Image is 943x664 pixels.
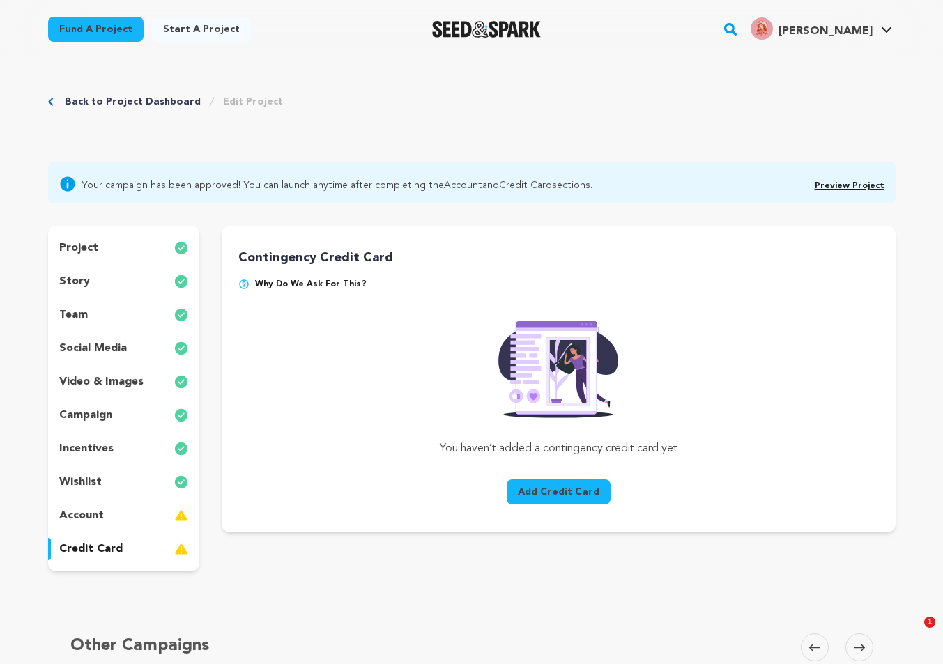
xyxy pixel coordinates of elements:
[65,95,201,109] a: Back to Project Dashboard
[238,248,878,268] h2: Contingency Credit Card
[174,541,188,557] img: warning-full.svg
[48,270,200,293] button: story
[174,373,188,390] img: check-circle-full.svg
[59,407,112,424] p: campaign
[59,507,104,524] p: account
[59,273,90,290] p: story
[924,617,935,628] span: 1
[48,237,200,259] button: project
[174,507,188,524] img: warning-full.svg
[432,21,542,38] img: Seed&Spark Logo Dark Mode
[48,471,200,493] button: wishlist
[174,474,188,491] img: check-circle-full.svg
[59,440,114,457] p: incentives
[507,479,611,504] button: Add Credit Card
[48,337,200,360] button: social media
[82,176,592,192] span: Your campaign has been approved! You can launch anytime after completing the and sections.
[48,438,200,460] button: incentives
[751,17,773,40] img: 0655cc4c8eef5284.jpg
[48,404,200,426] button: campaign
[174,307,188,323] img: check-circle-full.svg
[59,541,123,557] p: credit card
[174,407,188,424] img: check-circle-full.svg
[59,373,144,390] p: video & images
[59,240,98,256] p: project
[751,17,873,40] div: Jaclyn B.'s Profile
[896,617,929,650] iframe: Intercom live chat
[499,180,552,190] a: Credit Card
[399,440,719,457] p: You haven’t added a contingency credit card yet
[59,307,88,323] p: team
[255,279,367,290] span: Why do we ask for this?
[48,538,200,560] button: credit card
[444,180,482,190] a: Account
[59,340,127,357] p: social media
[48,304,200,326] button: team
[48,504,200,527] button: account
[174,340,188,357] img: check-circle-full.svg
[152,17,251,42] a: Start a project
[748,15,895,40] a: Jaclyn B.'s Profile
[70,633,209,658] h5: Other Campaigns
[432,21,542,38] a: Seed&Spark Homepage
[174,240,188,256] img: check-circle-full.svg
[48,95,283,109] div: Breadcrumb
[59,474,102,491] p: wishlist
[223,95,283,109] a: Edit Project
[238,279,250,290] img: help-circle.svg
[779,26,873,37] span: [PERSON_NAME]
[174,273,188,290] img: check-circle-full.svg
[487,312,629,418] img: Seed&Spark Rafiki Image
[48,371,200,393] button: video & images
[48,17,144,42] a: Fund a project
[174,440,188,457] img: check-circle-full.svg
[748,15,895,44] span: Jaclyn B.'s Profile
[815,182,884,190] a: Preview Project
